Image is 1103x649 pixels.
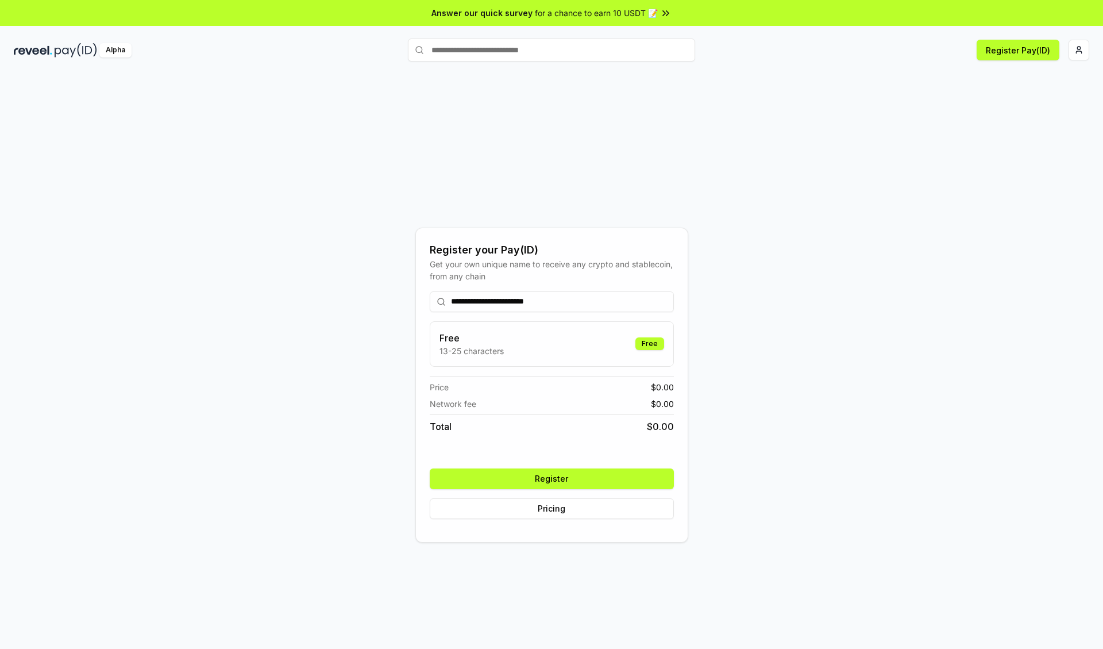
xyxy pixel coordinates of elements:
[430,398,476,410] span: Network fee
[977,40,1059,60] button: Register Pay(ID)
[430,468,674,489] button: Register
[430,258,674,282] div: Get your own unique name to receive any crypto and stablecoin, from any chain
[431,7,533,19] span: Answer our quick survey
[14,43,52,57] img: reveel_dark
[55,43,97,57] img: pay_id
[651,381,674,393] span: $ 0.00
[99,43,132,57] div: Alpha
[647,420,674,433] span: $ 0.00
[439,331,504,345] h3: Free
[430,420,452,433] span: Total
[535,7,658,19] span: for a chance to earn 10 USDT 📝
[430,498,674,519] button: Pricing
[430,381,449,393] span: Price
[635,337,664,350] div: Free
[430,242,674,258] div: Register your Pay(ID)
[439,345,504,357] p: 13-25 characters
[651,398,674,410] span: $ 0.00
